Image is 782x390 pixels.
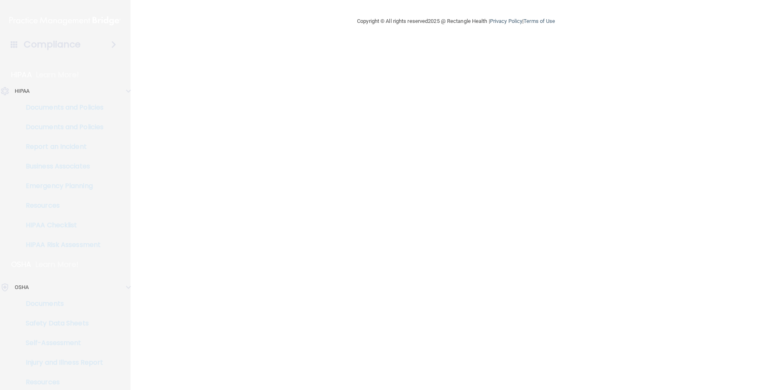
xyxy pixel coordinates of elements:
[9,13,121,29] img: PMB logo
[5,182,117,190] p: Emergency Planning
[5,319,117,327] p: Safety Data Sheets
[5,241,117,249] p: HIPAA Risk Assessment
[5,221,117,229] p: HIPAA Checklist
[36,260,79,269] p: Learn More!
[490,18,522,24] a: Privacy Policy
[15,282,29,292] p: OSHA
[5,359,117,367] p: Injury and Illness Report
[524,18,555,24] a: Terms of Use
[5,162,117,170] p: Business Associates
[5,378,117,386] p: Resources
[5,123,117,131] p: Documents and Policies
[15,86,30,96] p: HIPAA
[5,202,117,210] p: Resources
[5,339,117,347] p: Self-Assessment
[36,70,79,80] p: Learn More!
[5,103,117,112] p: Documents and Policies
[24,39,81,50] h4: Compliance
[5,143,117,151] p: Report an Incident
[5,300,117,308] p: Documents
[11,260,31,269] p: OSHA
[11,70,32,80] p: HIPAA
[307,8,605,34] div: Copyright © All rights reserved 2025 @ Rectangle Health | |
